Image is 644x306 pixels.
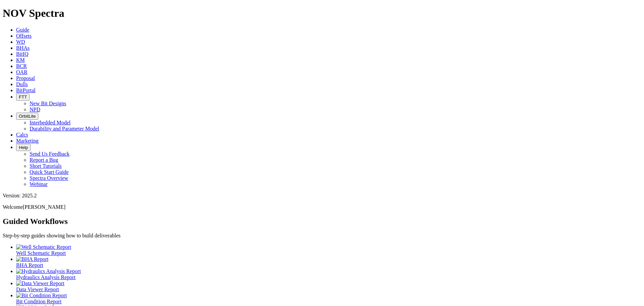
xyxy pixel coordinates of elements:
a: BitPortal [16,87,36,93]
h1: NOV Spectra [3,7,641,20]
a: New Bit Designs [30,101,66,106]
a: Well Schematic Report Well Schematic Report [16,244,641,256]
a: Guide [16,27,29,33]
div: Version: 2025.2 [3,193,641,199]
a: Durability and Parameter Model [30,126,99,131]
img: Bit Condition Report [16,293,67,299]
a: WD [16,39,25,45]
a: BHAs [16,45,30,51]
a: Webinar [30,181,48,187]
a: KM [16,57,25,63]
a: Dulls [16,81,28,87]
span: Well Schematic Report [16,250,66,256]
img: Well Schematic Report [16,244,71,250]
button: Help [16,144,31,151]
a: Interbedded Model [30,120,71,125]
span: Bit Condition Report [16,299,61,304]
a: Marketing [16,138,39,144]
img: Data Viewer Report [16,280,64,286]
img: BHA Report [16,256,48,262]
a: Data Viewer Report Data Viewer Report [16,280,641,292]
a: Proposal [16,75,35,81]
span: BHA Report [16,262,43,268]
a: Offsets [16,33,32,39]
span: [PERSON_NAME] [23,204,65,210]
a: BHA Report BHA Report [16,256,641,268]
img: Hydraulics Analysis Report [16,268,81,274]
a: BitIQ [16,51,28,57]
span: FTT [19,94,27,100]
a: OAR [16,69,28,75]
a: Spectra Overview [30,175,68,181]
span: Hydraulics Analysis Report [16,274,76,280]
a: BCR [16,63,27,69]
span: Data Viewer Report [16,286,59,292]
span: Help [19,145,28,150]
a: Calcs [16,132,28,138]
p: Step-by-step guides showing how to build deliverables [3,233,641,239]
span: OrbitLite [19,114,36,119]
a: Report a Bug [30,157,58,163]
a: Send Us Feedback [30,151,70,157]
h2: Guided Workflows [3,217,641,226]
button: FTT [16,93,30,101]
a: Hydraulics Analysis Report Hydraulics Analysis Report [16,268,641,280]
a: Quick Start Guide [30,169,68,175]
p: Welcome [3,204,641,210]
a: Short Tutorials [30,163,62,169]
a: Bit Condition Report Bit Condition Report [16,293,641,304]
button: OrbitLite [16,113,38,120]
a: NPD [30,107,40,112]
